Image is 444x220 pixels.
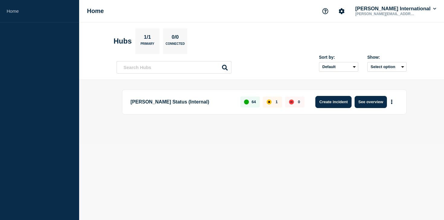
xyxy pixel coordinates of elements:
button: See overview [355,96,387,108]
select: Sort by [319,62,358,72]
p: 1/1 [142,34,153,42]
button: Support [319,5,332,18]
p: [PERSON_NAME] Status (Internal) [130,96,233,108]
h2: Hubs [114,37,132,45]
button: Account settings [335,5,348,18]
div: affected [267,100,272,104]
input: Search Hubs [117,61,231,74]
p: 0/0 [169,34,181,42]
button: Select option [367,62,407,72]
h1: Home [87,8,104,15]
button: Create incident [315,96,352,108]
p: 64 [252,100,256,104]
div: Sort by: [319,55,358,60]
p: 1 [275,100,278,104]
button: More actions [388,96,396,107]
div: up [244,100,249,104]
p: Connected [166,42,185,48]
p: [PERSON_NAME][EMAIL_ADDRESS][PERSON_NAME][DOMAIN_NAME] [354,12,417,16]
button: [PERSON_NAME] International [354,6,437,12]
p: 0 [298,100,300,104]
div: down [289,100,294,104]
div: Show: [367,55,407,60]
p: Primary [140,42,154,48]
